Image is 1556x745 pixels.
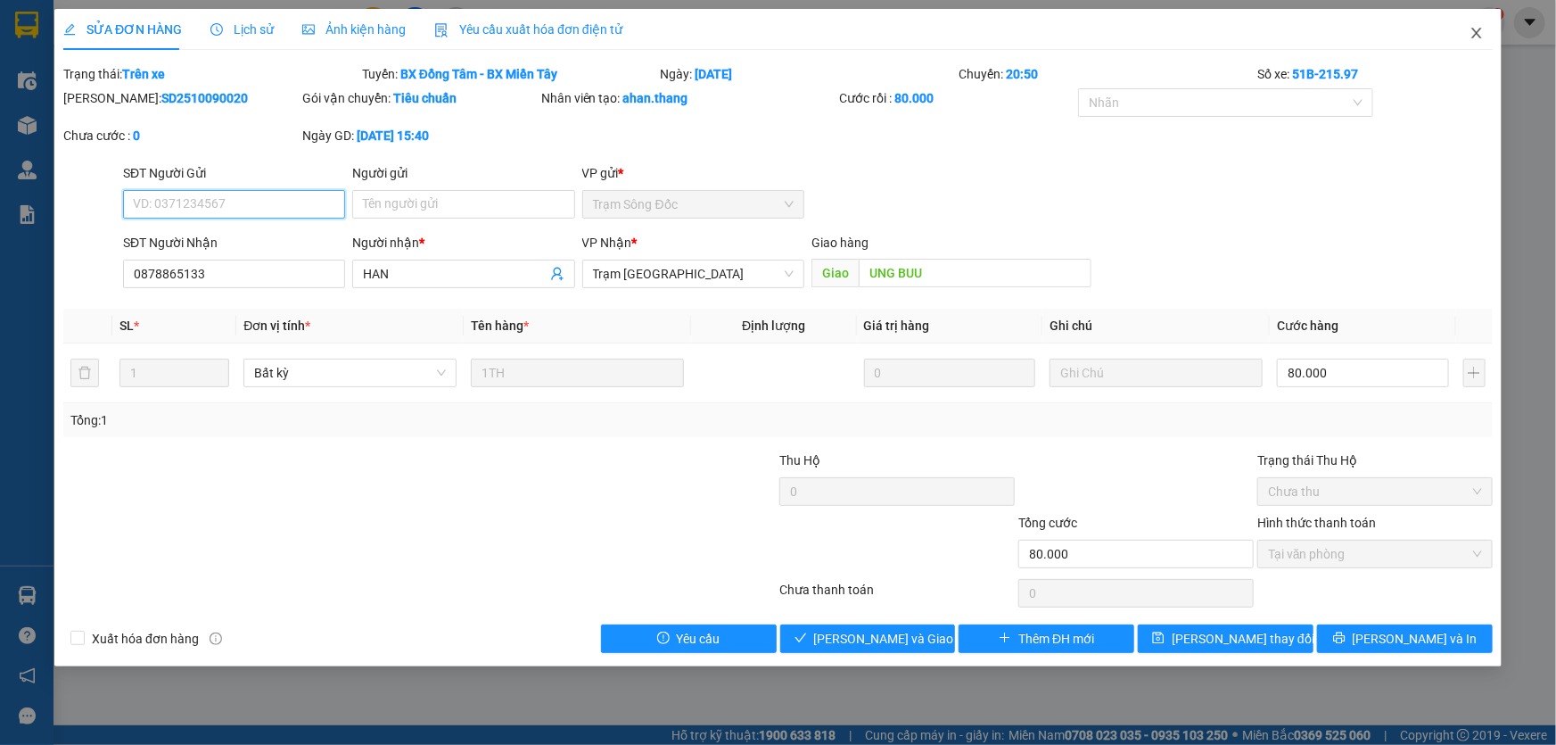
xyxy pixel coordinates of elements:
[63,22,182,37] span: SỬA ĐƠN HÀNG
[9,76,123,115] li: VP BX Miền Đông Mới
[400,67,557,81] b: BX Đồng Tâm - BX Miền Tây
[352,163,574,183] div: Người gửi
[63,88,299,108] div: [PERSON_NAME]:
[1463,359,1486,387] button: plus
[582,236,632,250] span: VP Nhận
[894,91,934,105] b: 80.000
[811,236,869,250] span: Giao hàng
[541,88,836,108] div: Nhân viên tạo:
[593,261,794,287] span: Trạm Sài Gòn
[471,359,684,387] input: VD: Bàn, Ghế
[864,319,930,333] span: Giá trị hàng
[210,633,222,645] span: info-circle
[1050,359,1263,387] input: Ghi Chú
[779,453,820,468] span: Thu Hộ
[1018,629,1094,649] span: Thêm ĐH mới
[471,319,529,333] span: Tên hàng
[1292,67,1358,81] b: 51B-215.97
[70,410,601,430] div: Tổng: 1
[601,625,777,653] button: exclamation-circleYêu cầu
[133,128,140,143] b: 0
[550,267,564,281] span: user-add
[1172,629,1314,649] span: [PERSON_NAME] thay đổi
[1138,625,1313,653] button: save[PERSON_NAME] thay đổi
[1333,632,1346,646] span: printer
[302,22,406,37] span: Ảnh kiện hàng
[742,319,805,333] span: Định lượng
[1256,64,1494,84] div: Số xe:
[1317,625,1493,653] button: printer[PERSON_NAME] và In
[210,23,223,36] span: clock-circle
[9,121,259,155] div: BIÊN NHẬN GỬI HÀNG
[839,88,1074,108] div: Cước rồi :
[778,580,1017,611] div: Chưa thanh toán
[811,259,859,287] span: Giao
[393,91,457,105] b: Tiêu chuẩn
[582,163,804,183] div: VP gửi
[1268,541,1482,567] span: Tại văn phòng
[794,632,807,646] span: check
[360,64,659,84] div: Tuyến:
[780,625,956,653] button: check[PERSON_NAME] và Giao hàng
[85,629,206,649] span: Xuất hóa đơn hàng
[1018,516,1077,530] span: Tổng cước
[254,360,446,386] span: Bất kỳ
[1006,67,1038,81] b: 20:50
[123,233,345,252] div: SĐT Người Nhận
[434,23,449,37] img: icon
[119,319,134,333] span: SL
[1257,451,1493,470] div: Trạng thái Thu Hộ
[1042,309,1270,344] th: Ghi chú
[161,91,248,105] b: SD2510090020
[1257,516,1376,530] label: Hình thức thanh toán
[659,64,958,84] div: Ngày:
[1452,9,1502,59] button: Close
[1353,629,1478,649] span: [PERSON_NAME] và In
[302,126,538,145] div: Ngày GD:
[1470,26,1484,40] span: close
[434,22,622,37] span: Yêu cầu xuất hóa đơn điện tử
[959,625,1134,653] button: plusThêm ĐH mới
[1152,632,1165,646] span: save
[957,64,1256,84] div: Chuyến:
[1268,478,1482,505] span: Chưa thu
[593,191,794,218] span: Trạm Sông Đốc
[9,9,71,71] img: logo.jpg
[1277,319,1338,333] span: Cước hàng
[357,128,429,143] b: [DATE] 15:40
[352,233,574,252] div: Người nhận
[123,163,345,183] div: SĐT Người Gửi
[9,9,259,43] li: Xe Khách THẮNG
[122,67,165,81] b: Trên xe
[63,23,76,36] span: edit
[70,359,99,387] button: delete
[302,23,315,36] span: picture
[63,126,299,145] div: Chưa cước :
[243,319,310,333] span: Đơn vị tính
[123,76,237,95] li: VP Trạm Đá Bạc
[864,359,1036,387] input: 0
[696,67,733,81] b: [DATE]
[859,259,1091,287] input: Dọc đường
[302,88,538,108] div: Gói vận chuyển:
[623,91,688,105] b: ahan.thang
[210,22,274,37] span: Lịch sử
[62,64,360,84] div: Trạng thái:
[814,629,985,649] span: [PERSON_NAME] và Giao hàng
[677,629,720,649] span: Yêu cầu
[657,632,670,646] span: exclamation-circle
[999,632,1011,646] span: plus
